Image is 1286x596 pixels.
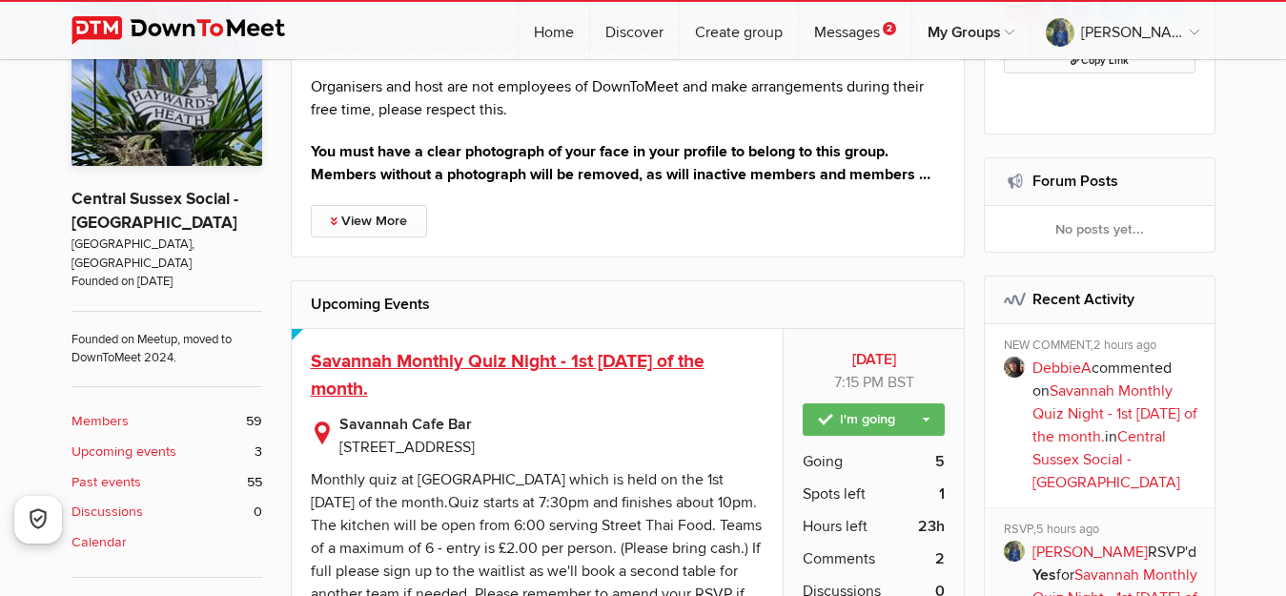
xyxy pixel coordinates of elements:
span: Hours left [803,515,868,538]
a: Discussions 0 [71,502,262,523]
img: DownToMeet [71,16,315,45]
a: Create group [680,2,798,59]
span: 0 [254,502,262,523]
span: 7:15 PM [834,373,884,392]
b: 1 [939,483,945,505]
a: My Groups [912,2,1030,59]
button: Copy Link [1004,49,1195,73]
span: Founded on [DATE] [71,273,262,291]
a: Past events 55 [71,472,262,493]
a: DebbieA [1032,359,1092,378]
a: Upcoming events 3 [71,442,262,462]
span: Going [803,450,843,473]
a: Discover [590,2,679,59]
b: 2 [935,547,945,570]
span: 2 hours ago [1093,338,1156,353]
div: NEW COMMENT, [1004,338,1201,357]
b: 23h [918,515,945,538]
h2: Upcoming Events [311,281,946,327]
a: [PERSON_NAME] [1032,543,1148,562]
a: Savannah Monthly Quiz Night - 1st [DATE] of the month. [311,350,704,401]
span: Founded on Meetup, moved to DownToMeet 2024. [71,311,262,368]
b: Discussions [71,502,143,523]
div: No posts yet... [985,206,1215,252]
b: [DATE] [803,348,945,371]
span: 5 hours ago [1036,522,1099,537]
h2: Recent Activity [1004,277,1195,322]
b: Calendar [71,532,127,553]
a: View More [311,205,427,237]
div: RSVP, [1004,522,1201,541]
b: Upcoming events [71,442,176,462]
a: Forum Posts [1032,172,1118,191]
b: Yes [1032,565,1056,585]
a: I'm going [803,403,945,436]
a: Calendar [71,532,262,553]
a: Central Sussex Social - [GEOGRAPHIC_DATA] [1032,427,1180,492]
span: 2 [883,22,896,35]
span: [GEOGRAPHIC_DATA], [GEOGRAPHIC_DATA] [71,236,262,273]
span: 55 [247,472,262,493]
span: Europe/London [888,373,914,392]
p: Organisers and host are not employees of DownToMeet and make arrangements during their free time,... [311,75,946,121]
p: commented on in [1032,357,1201,494]
b: 5 [935,450,945,473]
a: Messages2 [799,2,911,59]
a: Home [519,2,589,59]
a: [PERSON_NAME] [1031,2,1215,59]
span: Spots left [803,483,866,505]
span: 3 [255,442,262,462]
strong: You must have a clear photograph of your face in your profile to belong to this group. Members wi... [311,142,930,184]
span: Comments [803,547,875,570]
span: [STREET_ADDRESS] [339,438,475,457]
a: Savannah Monthly Quiz Night - 1st [DATE] of the month. [1032,381,1197,446]
span: 59 [246,411,262,432]
b: Past events [71,472,141,493]
b: Savannah Cafe Bar [339,413,765,436]
a: Members 59 [71,411,262,432]
b: Members [71,411,129,432]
